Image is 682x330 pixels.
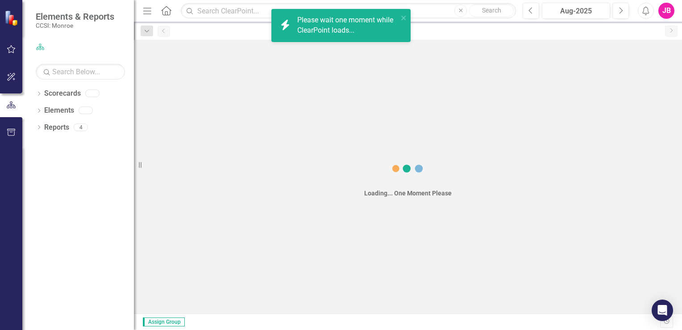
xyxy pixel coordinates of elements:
input: Search ClearPoint... [181,3,516,19]
div: Aug-2025 [545,6,607,17]
a: Elements [44,106,74,116]
span: Assign Group [143,317,185,326]
div: Open Intercom Messenger [652,300,673,321]
a: Scorecards [44,89,81,99]
div: 4 [74,123,88,131]
a: Reports [44,123,69,133]
span: Elements & Reports [36,11,114,22]
button: close [401,13,407,23]
div: Please wait one moment while ClearPoint loads... [297,15,398,36]
small: CCSI: Monroe [36,22,114,29]
button: JB [658,3,674,19]
button: Search [469,4,514,17]
img: ClearPoint Strategy [4,10,20,25]
span: Search [482,7,501,14]
button: Aug-2025 [542,3,610,19]
input: Search Below... [36,64,125,80]
div: Loading... One Moment Please [364,189,452,198]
